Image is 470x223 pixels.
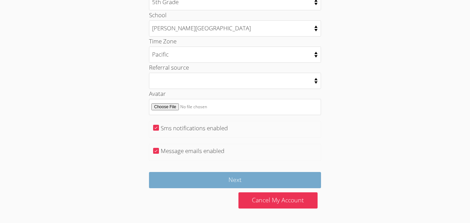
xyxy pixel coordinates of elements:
[238,192,318,209] a: Cancel My Account
[149,37,177,45] label: Time Zone
[161,124,228,132] label: Sms notifications enabled
[149,63,189,71] label: Referral source
[161,147,224,155] label: Message emails enabled
[149,172,321,188] input: Next
[149,90,166,98] label: Avatar
[149,11,167,19] label: School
